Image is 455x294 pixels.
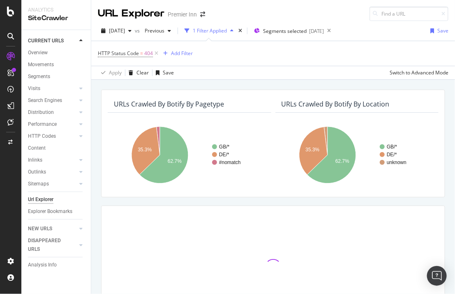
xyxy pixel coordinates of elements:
[28,84,77,93] a: Visits
[28,207,85,216] a: Explorer Bookmarks
[28,37,64,45] div: CURRENT URLS
[437,27,448,34] div: Save
[141,24,174,37] button: Previous
[370,7,448,21] input: Find a URL
[251,24,324,37] button: Segments selected[DATE]
[144,48,153,59] span: 404
[427,266,447,286] div: Open Intercom Messenger
[28,72,50,81] div: Segments
[387,160,406,165] text: unknown
[28,168,46,176] div: Outlinks
[28,132,77,141] a: HTTP Codes
[28,225,52,233] div: NEW URLS
[181,24,237,37] button: 1 Filter Applied
[109,69,122,76] div: Apply
[28,261,85,269] a: Analysis Info
[141,27,164,34] span: Previous
[28,37,77,45] a: CURRENT URLS
[28,180,49,188] div: Sitemaps
[152,66,174,79] button: Save
[386,66,448,79] button: Switch to Advanced Mode
[28,236,77,254] a: DISAPPEARED URLS
[28,236,69,254] div: DISAPPEARED URLS
[28,60,54,69] div: Movements
[28,168,77,176] a: Outlinks
[219,160,241,165] text: #nomatch
[28,7,84,14] div: Analytics
[114,99,264,110] h4: URLs Crawled By Botify By pagetype
[28,84,40,93] div: Visits
[138,147,152,153] text: 35.3%
[200,12,205,17] div: arrow-right-arrow-left
[98,66,122,79] button: Apply
[335,158,349,164] text: 62.7%
[28,120,57,129] div: Performance
[135,27,141,34] span: vs
[136,69,149,76] div: Clear
[140,50,143,57] span: =
[282,99,432,110] h4: URLs Crawled By Botify By location
[28,156,77,164] a: Inlinks
[125,66,149,79] button: Clear
[193,27,227,34] div: 1 Filter Applied
[28,195,53,204] div: Url Explorer
[305,147,319,153] text: 35.3%
[28,108,54,117] div: Distribution
[160,49,193,58] button: Add Filter
[263,28,307,35] span: Segments selected
[309,28,324,35] div: [DATE]
[28,49,48,57] div: Overview
[163,69,174,76] div: Save
[98,24,135,37] button: [DATE]
[28,60,85,69] a: Movements
[98,50,139,57] span: HTTP Status Code
[168,10,197,19] div: Premier Inn
[28,180,77,188] a: Sitemaps
[168,158,182,164] text: 62.7%
[28,132,56,141] div: HTTP Codes
[28,96,77,105] a: Search Engines
[171,50,193,57] div: Add Filter
[28,225,77,233] a: NEW URLS
[390,69,448,76] div: Switch to Advanced Mode
[427,24,448,37] button: Save
[28,49,85,57] a: Overview
[108,119,267,191] svg: A chart.
[28,120,77,129] a: Performance
[237,27,244,35] div: times
[28,96,62,105] div: Search Engines
[275,119,435,191] svg: A chart.
[28,108,77,117] a: Distribution
[28,144,85,153] a: Content
[28,261,57,269] div: Analysis Info
[28,207,72,216] div: Explorer Bookmarks
[28,156,42,164] div: Inlinks
[28,14,84,23] div: SiteCrawler
[98,7,164,21] div: URL Explorer
[28,195,85,204] a: Url Explorer
[28,144,46,153] div: Content
[28,72,85,81] a: Segments
[109,27,125,34] span: 2025 Sep. 8th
